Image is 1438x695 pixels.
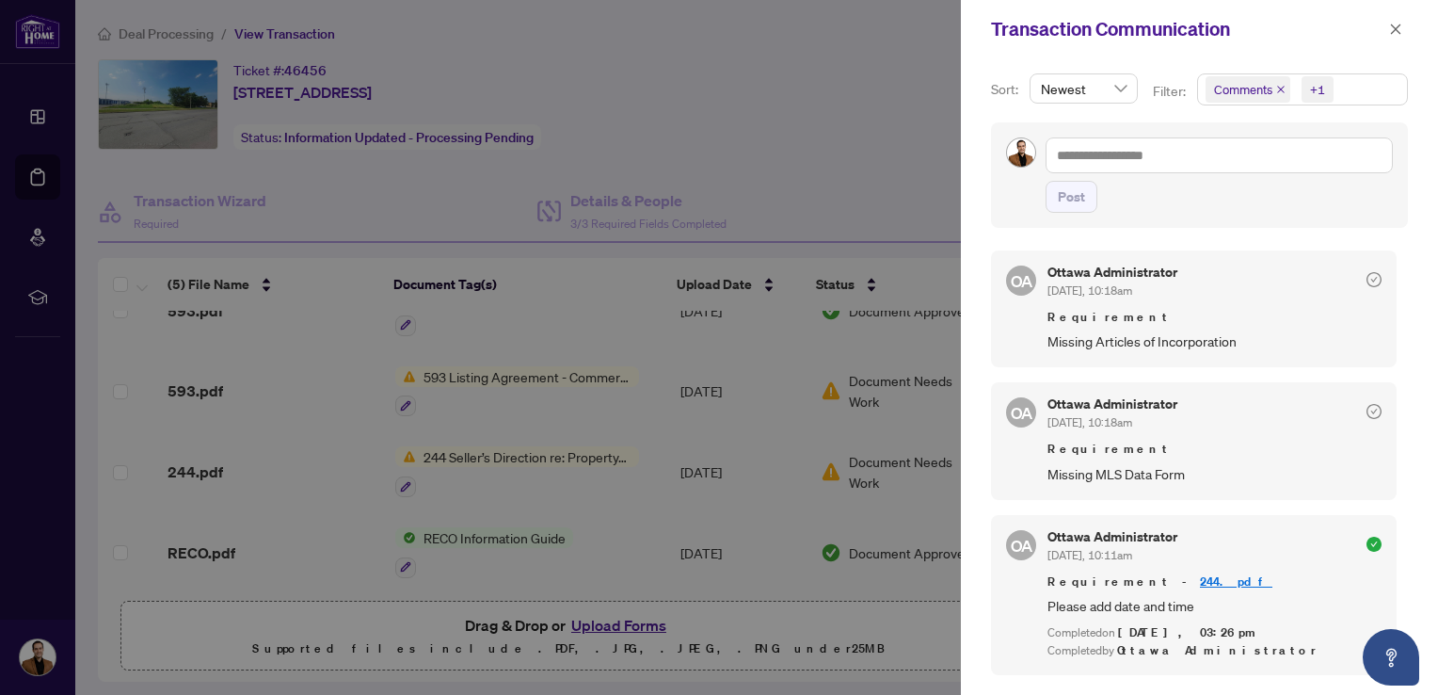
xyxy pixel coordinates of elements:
h5: Ottawa Administrator [1047,530,1177,543]
div: Completed on [1047,624,1382,642]
span: Missing MLS Data Form [1047,463,1382,485]
div: Transaction Communication [991,15,1383,43]
span: Please add date and time [1047,595,1382,617]
p: Sort: [991,79,1022,100]
span: check-circle [1366,272,1382,287]
span: Comments [1214,80,1272,99]
h5: Ottawa Administrator [1047,397,1177,411]
div: +1 [1310,80,1325,99]
span: OA [1010,532,1032,558]
span: Requirement - [1047,573,1382,591]
span: OA [1010,400,1032,426]
a: 244.pdf [1200,574,1272,590]
span: close [1389,23,1402,36]
span: close [1276,85,1286,94]
div: Completed by [1047,642,1382,660]
span: [DATE], 10:11am [1047,548,1132,562]
span: Newest [1041,74,1126,103]
span: OA [1010,267,1032,293]
span: [DATE], 10:18am [1047,415,1132,429]
img: Profile Icon [1007,138,1035,167]
span: check-circle [1366,537,1382,552]
span: [DATE], 10:18am [1047,283,1132,298]
span: Ottawa Administrator [1117,642,1318,658]
button: Open asap [1363,629,1419,686]
span: Comments [1206,76,1290,103]
h5: Ottawa Administrator [1047,266,1177,279]
span: check-circle [1366,404,1382,419]
span: Requirement [1047,308,1382,327]
span: [DATE], 03:26pm [1118,624,1258,640]
span: Requirement [1047,440,1382,459]
p: Filter: [1153,81,1189,102]
span: Missing Articles of Incorporation [1047,331,1382,352]
button: Post [1046,181,1097,213]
